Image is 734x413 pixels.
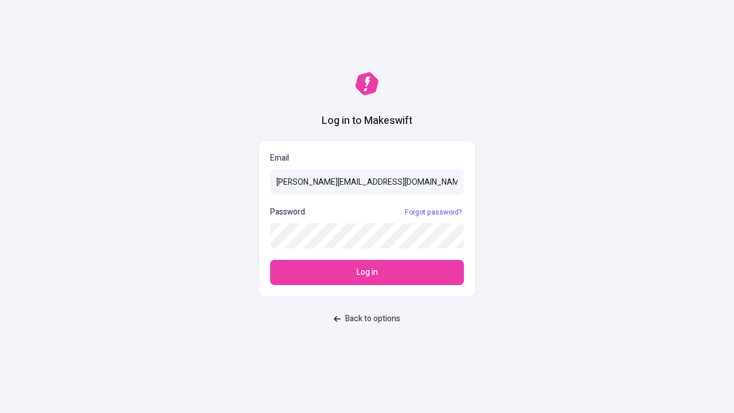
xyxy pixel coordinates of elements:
[270,260,464,285] button: Log in
[322,114,412,128] h1: Log in to Makeswift
[403,208,464,217] a: Forgot password?
[270,169,464,194] input: Email
[270,152,464,165] p: Email
[270,206,305,219] p: Password
[357,266,378,279] span: Log in
[327,309,407,329] button: Back to options
[345,313,400,325] span: Back to options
